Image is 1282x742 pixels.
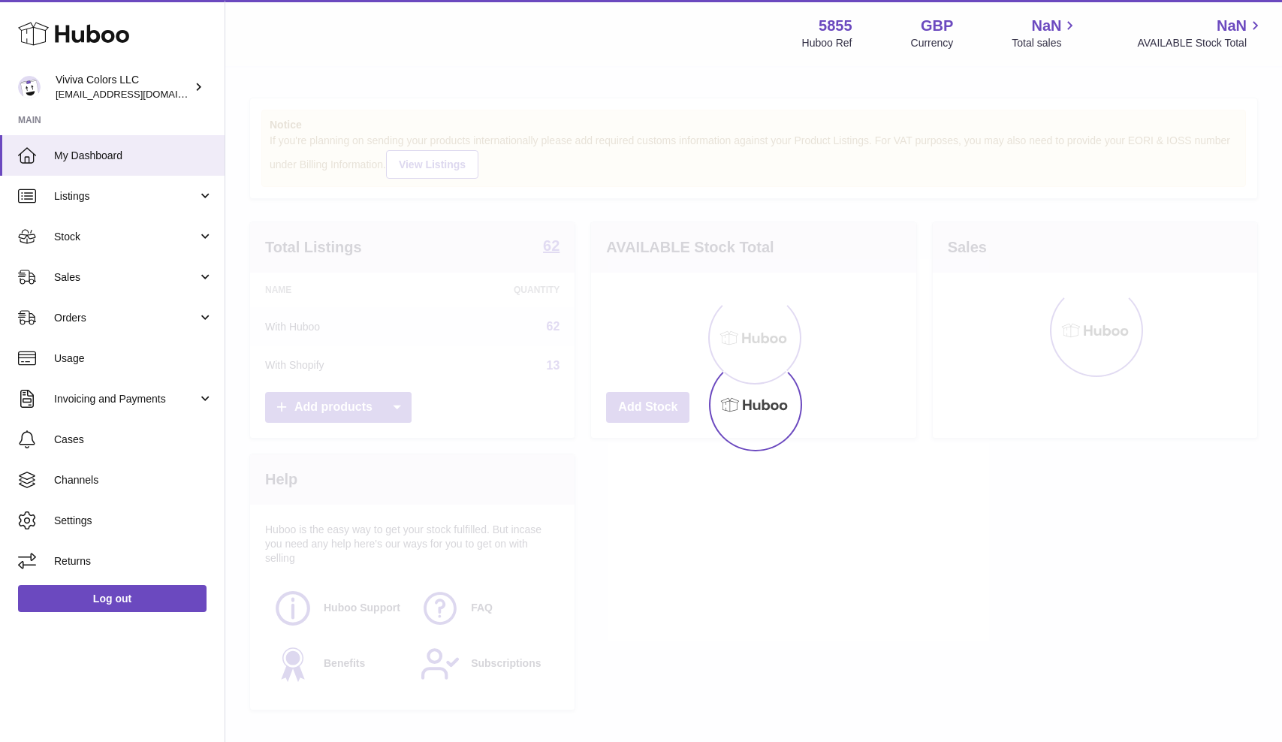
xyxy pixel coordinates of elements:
span: NaN [1217,16,1247,36]
strong: GBP [921,16,953,36]
span: Sales [54,270,198,285]
div: Viviva Colors LLC [56,73,191,101]
div: Huboo Ref [802,36,852,50]
span: Usage [54,351,213,366]
span: Settings [54,514,213,528]
a: NaN Total sales [1012,16,1078,50]
a: NaN AVAILABLE Stock Total [1137,16,1264,50]
span: Listings [54,189,198,204]
span: Channels [54,473,213,487]
span: Stock [54,230,198,244]
img: admin@vivivacolors.com [18,76,41,98]
strong: 5855 [819,16,852,36]
span: Total sales [1012,36,1078,50]
span: My Dashboard [54,149,213,163]
span: Cases [54,433,213,447]
span: Orders [54,311,198,325]
span: NaN [1031,16,1061,36]
a: Log out [18,585,207,612]
span: Returns [54,554,213,569]
span: Invoicing and Payments [54,392,198,406]
div: Currency [911,36,954,50]
span: AVAILABLE Stock Total [1137,36,1264,50]
span: [EMAIL_ADDRESS][DOMAIN_NAME] [56,88,221,100]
